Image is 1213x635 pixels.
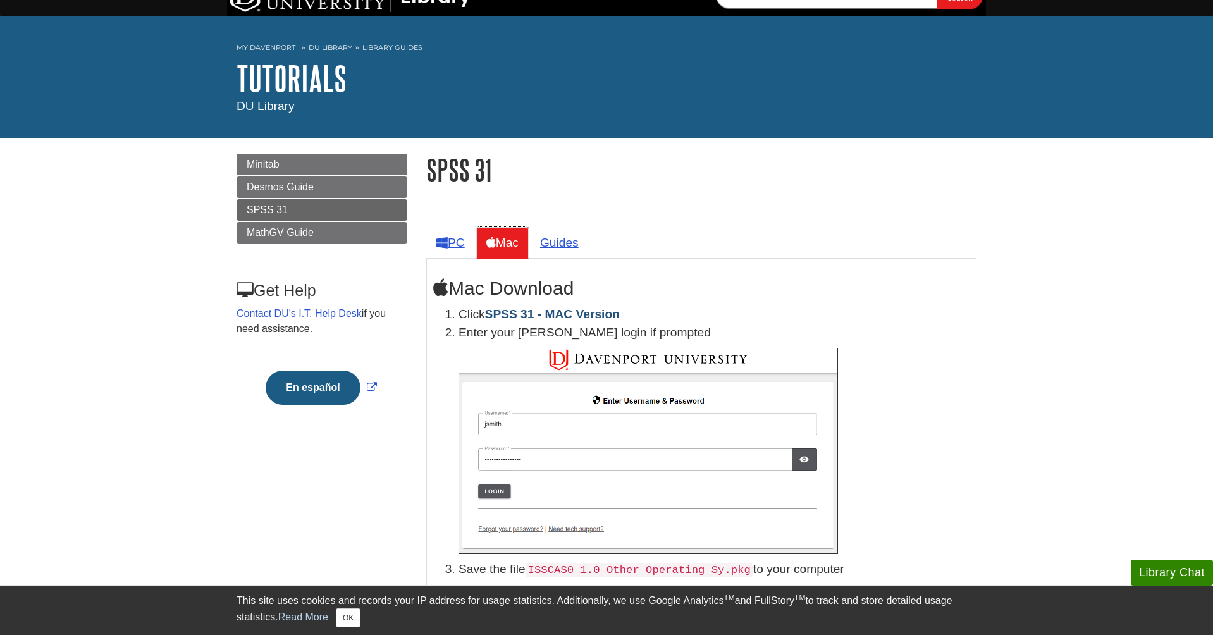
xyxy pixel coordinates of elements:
[237,222,407,244] a: MathGV Guide
[237,39,976,59] nav: breadcrumb
[433,278,970,299] h2: Mac Download
[247,182,314,192] span: Desmos Guide
[237,154,407,426] div: Guide Page Menu
[459,560,970,579] p: Save the file to your computer
[278,612,328,622] a: Read More
[237,154,407,175] a: Minitab
[247,159,280,170] span: Minitab
[336,608,360,627] button: Close
[237,593,976,627] div: This site uses cookies and records your IP address for usage statistics. Additionally, we use Goo...
[247,204,288,215] span: SPSS 31
[723,593,734,602] sup: TM
[526,563,753,577] code: ISSCAS0_1.0_Other_Operating_Sy.pkg
[262,382,379,393] a: Link opens in new window
[309,43,352,52] a: DU Library
[266,371,360,405] button: En español
[237,176,407,198] a: Desmos Guide
[1131,560,1213,586] button: Library Chat
[476,227,529,258] a: Mac
[530,227,589,258] a: Guides
[459,305,970,324] li: Click
[794,593,805,602] sup: TM
[237,306,406,336] p: if you need assistance.
[485,307,620,321] a: SPSS 31 - MAC Version
[362,43,422,52] a: Library Guides
[237,59,347,98] a: Tutorials
[237,99,295,113] span: DU Library
[237,199,407,221] a: SPSS 31
[426,227,475,258] a: PC
[426,154,976,186] h1: SPSS 31
[459,324,970,342] p: Enter your [PERSON_NAME] login if prompted
[237,308,362,319] a: Contact DU's I.T. Help Desk
[237,42,295,53] a: My Davenport
[237,281,406,300] h3: Get Help
[247,227,314,238] span: MathGV Guide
